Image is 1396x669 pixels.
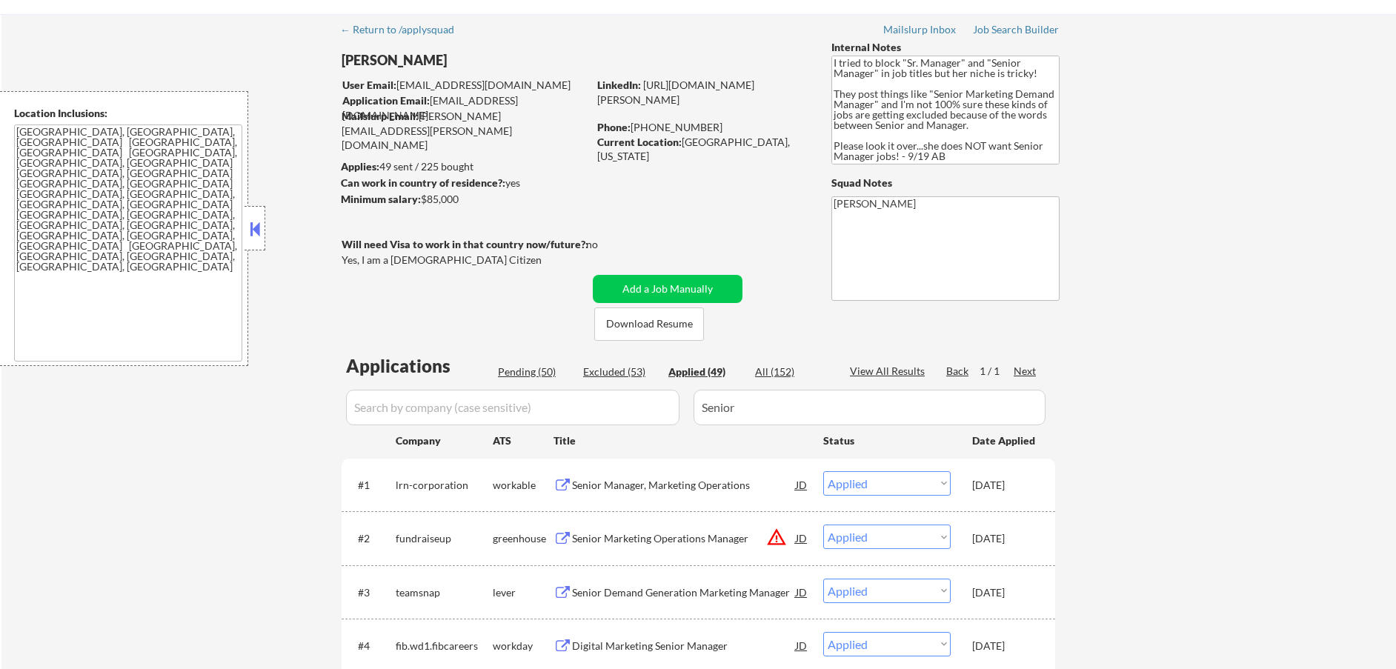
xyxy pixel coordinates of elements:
[342,110,419,122] strong: Mailslurp Email:
[831,176,1060,190] div: Squad Notes
[342,238,588,250] strong: Will need Visa to work in that country now/future?:
[342,109,588,153] div: [PERSON_NAME][EMAIL_ADDRESS][PERSON_NAME][DOMAIN_NAME]
[594,307,704,341] button: Download Resume
[493,585,554,600] div: lever
[972,639,1037,653] div: [DATE]
[14,106,242,121] div: Location Inclusions:
[597,135,807,164] div: [GEOGRAPHIC_DATA], [US_STATE]
[358,585,384,600] div: #3
[342,79,396,91] strong: User Email:
[396,585,493,600] div: teamsnap
[593,275,742,303] button: Add a Job Manually
[396,433,493,448] div: Company
[341,176,505,189] strong: Can work in country of residence?:
[794,525,809,551] div: JD
[972,585,1037,600] div: [DATE]
[597,79,641,91] strong: LinkedIn:
[597,120,807,135] div: [PHONE_NUMBER]
[831,40,1060,55] div: Internal Notes
[972,531,1037,546] div: [DATE]
[493,531,554,546] div: greenhouse
[668,365,742,379] div: Applied (49)
[597,121,631,133] strong: Phone:
[342,93,588,122] div: [EMAIL_ADDRESS][DOMAIN_NAME]
[694,390,1046,425] input: Search by title (case sensitive)
[396,531,493,546] div: fundraiseup
[572,585,796,600] div: Senior Demand Generation Marketing Manager
[340,24,468,35] div: ← Return to /applysquad
[396,478,493,493] div: lrn-corporation
[973,24,1060,39] a: Job Search Builder
[980,364,1014,379] div: 1 / 1
[572,639,796,653] div: Digital Marketing Senior Manager
[946,364,970,379] div: Back
[346,357,493,375] div: Applications
[755,365,829,379] div: All (152)
[850,364,929,379] div: View All Results
[586,237,628,252] div: no
[342,51,646,70] div: [PERSON_NAME]
[493,639,554,653] div: workday
[341,160,379,173] strong: Applies:
[342,94,430,107] strong: Application Email:
[972,478,1037,493] div: [DATE]
[341,192,588,207] div: $85,000
[572,478,796,493] div: Senior Manager, Marketing Operations
[340,24,468,39] a: ← Return to /applysquad
[346,390,679,425] input: Search by company (case sensitive)
[342,253,592,267] div: Yes, I am a [DEMOGRAPHIC_DATA] Citizen
[554,433,809,448] div: Title
[766,527,787,547] button: warning_amber
[493,478,554,493] div: workable
[341,176,583,190] div: yes
[358,531,384,546] div: #2
[794,632,809,659] div: JD
[1014,364,1037,379] div: Next
[883,24,957,35] div: Mailslurp Inbox
[342,78,588,93] div: [EMAIL_ADDRESS][DOMAIN_NAME]
[572,531,796,546] div: Senior Marketing Operations Manager
[823,427,951,453] div: Status
[498,365,572,379] div: Pending (50)
[973,24,1060,35] div: Job Search Builder
[597,136,682,148] strong: Current Location:
[794,471,809,498] div: JD
[583,365,657,379] div: Excluded (53)
[794,579,809,605] div: JD
[493,433,554,448] div: ATS
[597,79,754,106] a: [URL][DOMAIN_NAME][PERSON_NAME]
[358,639,384,653] div: #4
[396,639,493,653] div: fib.wd1.fibcareers
[341,193,421,205] strong: Minimum salary:
[358,478,384,493] div: #1
[341,159,588,174] div: 49 sent / 225 bought
[883,24,957,39] a: Mailslurp Inbox
[972,433,1037,448] div: Date Applied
